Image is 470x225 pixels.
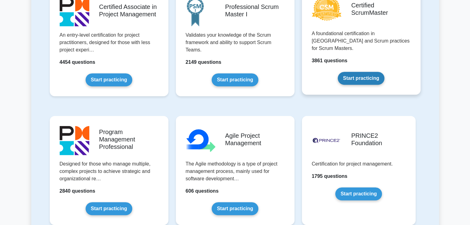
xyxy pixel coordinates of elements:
[212,73,258,86] a: Start practicing
[335,187,382,200] a: Start practicing
[86,202,132,215] a: Start practicing
[86,73,132,86] a: Start practicing
[212,202,258,215] a: Start practicing
[338,72,384,85] a: Start practicing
